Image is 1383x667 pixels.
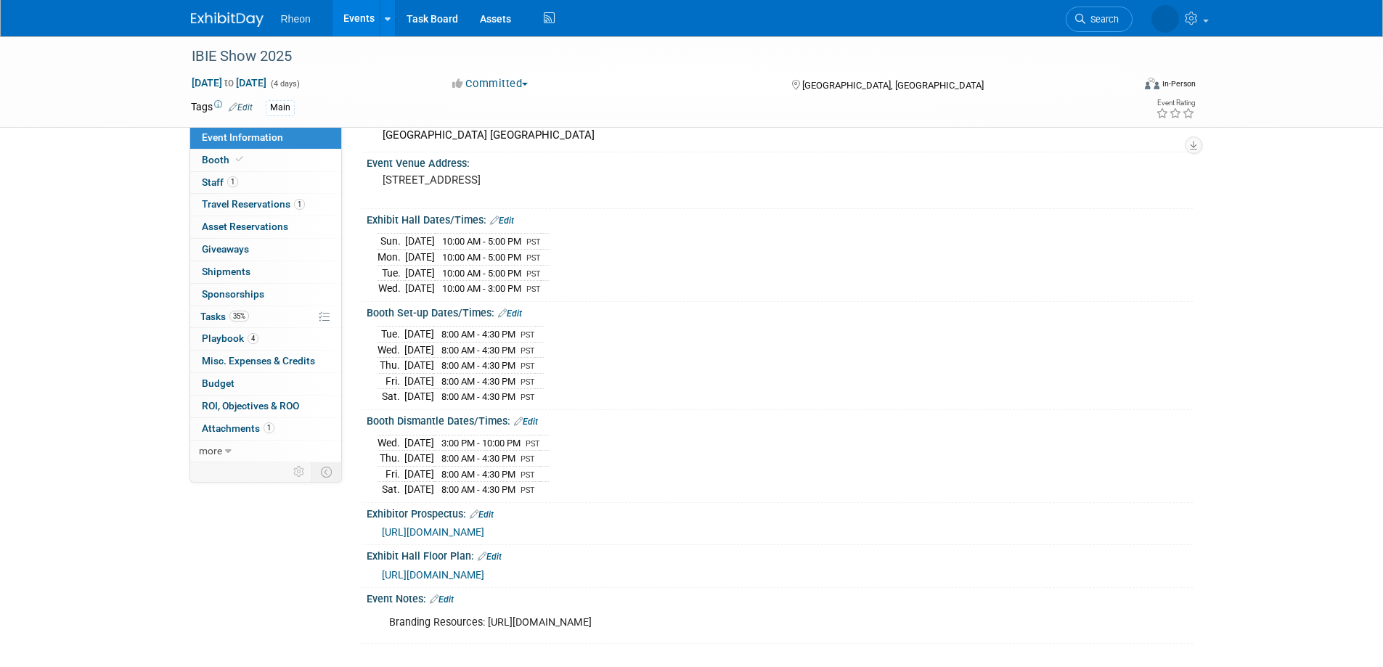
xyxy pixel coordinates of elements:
[378,265,405,281] td: Tue.
[190,194,341,216] a: Travel Reservations1
[404,482,434,497] td: [DATE]
[383,173,695,187] pre: [STREET_ADDRESS]
[202,332,258,344] span: Playbook
[269,79,300,89] span: (4 days)
[1047,75,1196,97] div: Event Format
[521,377,535,387] span: PST
[526,269,541,279] span: PST
[498,308,522,319] a: Edit
[447,76,534,91] button: Committed
[404,466,434,482] td: [DATE]
[526,439,540,449] span: PST
[190,396,341,417] a: ROI, Objectives & ROO
[382,526,484,538] a: [URL][DOMAIN_NAME]
[281,13,311,25] span: Rheon
[441,469,515,480] span: 8:00 AM - 4:30 PM
[190,261,341,283] a: Shipments
[200,311,249,322] span: Tasks
[202,198,305,210] span: Travel Reservations
[526,253,541,263] span: PST
[378,342,404,358] td: Wed.
[404,358,434,374] td: [DATE]
[202,154,246,165] span: Booth
[378,250,405,266] td: Mon.
[378,358,404,374] td: Thu.
[190,373,341,395] a: Budget
[190,306,341,328] a: Tasks35%
[521,486,535,495] span: PST
[191,12,264,27] img: ExhibitDay
[521,361,535,371] span: PST
[405,234,435,250] td: [DATE]
[442,252,521,263] span: 10:00 AM - 5:00 PM
[404,342,434,358] td: [DATE]
[190,239,341,261] a: Giveaways
[1151,5,1179,33] img: Towa Masuyama
[441,329,515,340] span: 8:00 AM - 4:30 PM
[367,152,1193,171] div: Event Venue Address:
[404,389,434,404] td: [DATE]
[441,376,515,387] span: 8:00 AM - 4:30 PM
[521,470,535,480] span: PST
[266,100,295,115] div: Main
[202,355,315,367] span: Misc. Expenses & Credits
[1162,78,1196,89] div: In-Person
[378,281,405,296] td: Wed.
[287,462,312,481] td: Personalize Event Tab Strip
[378,482,404,497] td: Sat.
[229,311,249,322] span: 35%
[405,281,435,296] td: [DATE]
[405,250,435,266] td: [DATE]
[470,510,494,520] a: Edit
[202,422,274,434] span: Attachments
[367,588,1193,607] div: Event Notes:
[190,284,341,306] a: Sponsorships
[378,435,404,451] td: Wed.
[378,451,404,467] td: Thu.
[191,76,267,89] span: [DATE] [DATE]
[526,285,541,294] span: PST
[526,237,541,247] span: PST
[264,422,274,433] span: 1
[190,172,341,194] a: Staff1
[521,393,535,402] span: PST
[202,176,238,188] span: Staff
[367,545,1193,564] div: Exhibit Hall Floor Plan:
[442,283,521,294] span: 10:00 AM - 3:00 PM
[802,80,984,91] span: [GEOGRAPHIC_DATA], [GEOGRAPHIC_DATA]
[441,391,515,402] span: 8:00 AM - 4:30 PM
[442,268,521,279] span: 10:00 AM - 5:00 PM
[478,552,502,562] a: Edit
[404,435,434,451] td: [DATE]
[311,462,341,481] td: Toggle Event Tabs
[229,102,253,112] a: Edit
[441,360,515,371] span: 8:00 AM - 4:30 PM
[378,389,404,404] td: Sat.
[190,216,341,238] a: Asset Reservations
[404,373,434,389] td: [DATE]
[514,417,538,427] a: Edit
[227,176,238,187] span: 1
[441,484,515,495] span: 8:00 AM - 4:30 PM
[378,327,404,343] td: Tue.
[202,243,249,255] span: Giveaways
[202,221,288,232] span: Asset Reservations
[379,608,1033,637] div: Branding Resources: [URL][DOMAIN_NAME]
[367,503,1193,522] div: Exhibitor Prospectus:
[404,327,434,343] td: [DATE]
[190,127,341,149] a: Event Information
[367,410,1193,429] div: Booth Dismantle Dates/Times:
[521,330,535,340] span: PST
[1085,14,1119,25] span: Search
[404,451,434,467] td: [DATE]
[190,328,341,350] a: Playbook4
[430,594,454,605] a: Edit
[199,445,222,457] span: more
[441,345,515,356] span: 8:00 AM - 4:30 PM
[202,131,283,143] span: Event Information
[441,438,521,449] span: 3:00 PM - 10:00 PM
[382,569,484,581] a: [URL][DOMAIN_NAME]
[294,199,305,210] span: 1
